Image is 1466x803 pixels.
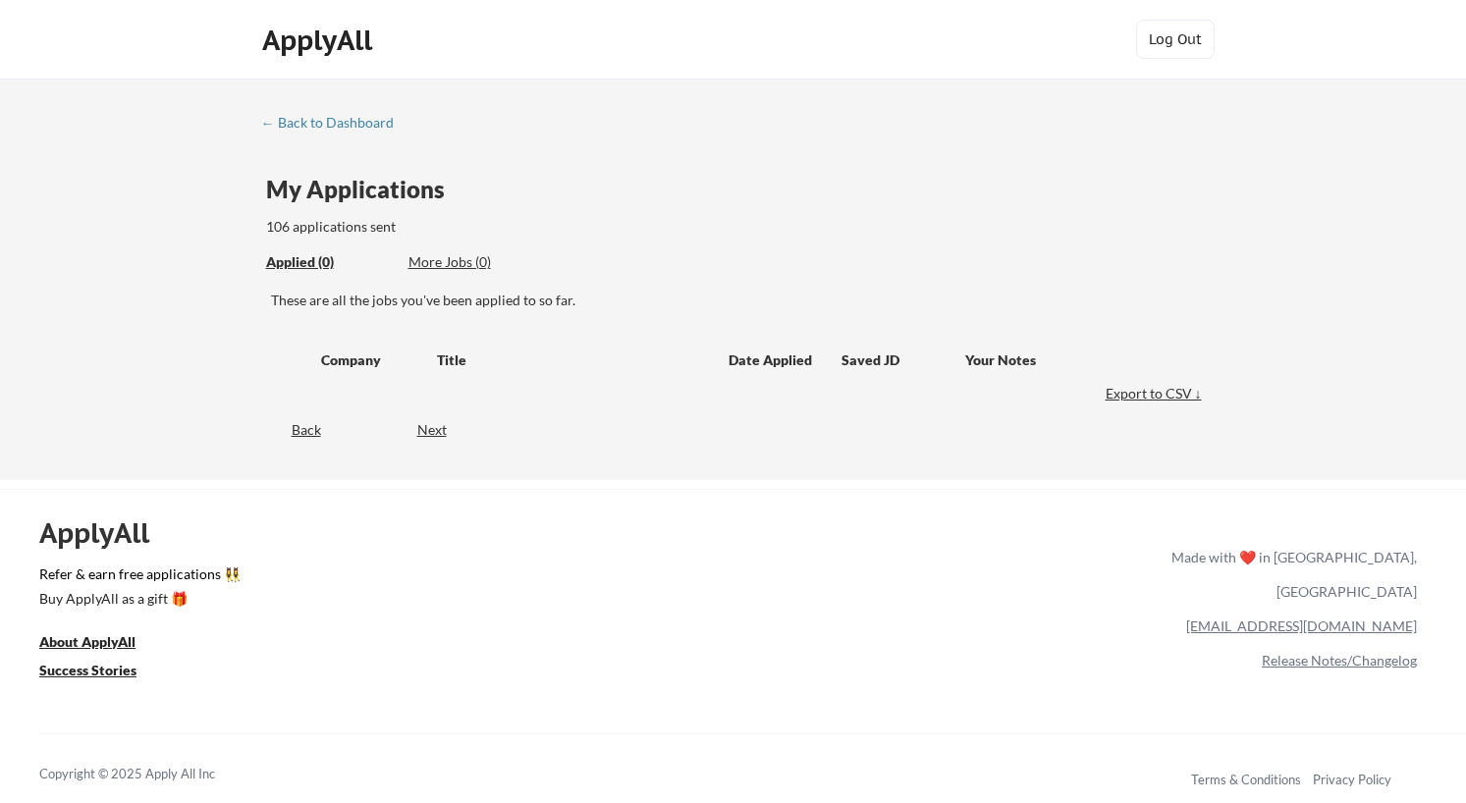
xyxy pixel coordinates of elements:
[1136,20,1215,59] button: Log Out
[39,588,236,613] a: Buy ApplyAll as a gift 🎁
[408,252,553,272] div: More Jobs (0)
[266,217,646,237] div: 106 applications sent
[261,420,321,440] div: Back
[262,24,378,57] div: ApplyAll
[261,116,408,130] div: ← Back to Dashboard
[842,342,965,377] div: Saved JD
[437,350,710,370] div: Title
[729,350,815,370] div: Date Applied
[39,567,761,588] a: Refer & earn free applications 👯‍♀️
[39,633,136,650] u: About ApplyAll
[266,252,394,272] div: Applied (0)
[39,660,163,684] a: Success Stories
[1191,772,1301,787] a: Terms & Conditions
[1106,384,1207,403] div: Export to CSV ↓
[266,178,461,201] div: My Applications
[1262,652,1417,669] a: Release Notes/Changelog
[39,765,265,784] div: Copyright © 2025 Apply All Inc
[965,350,1189,370] div: Your Notes
[417,420,469,440] div: Next
[1186,617,1417,634] a: [EMAIL_ADDRESS][DOMAIN_NAME]
[39,516,172,550] div: ApplyAll
[266,252,394,273] div: These are all the jobs you've been applied to so far.
[1313,772,1391,787] a: Privacy Policy
[271,291,1207,310] div: These are all the jobs you've been applied to so far.
[39,631,163,656] a: About ApplyAll
[39,662,136,678] u: Success Stories
[1164,540,1417,609] div: Made with ❤️ in [GEOGRAPHIC_DATA], [GEOGRAPHIC_DATA]
[39,592,236,606] div: Buy ApplyAll as a gift 🎁
[261,115,408,134] a: ← Back to Dashboard
[321,350,419,370] div: Company
[408,252,553,273] div: These are job applications we think you'd be a good fit for, but couldn't apply you to automatica...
